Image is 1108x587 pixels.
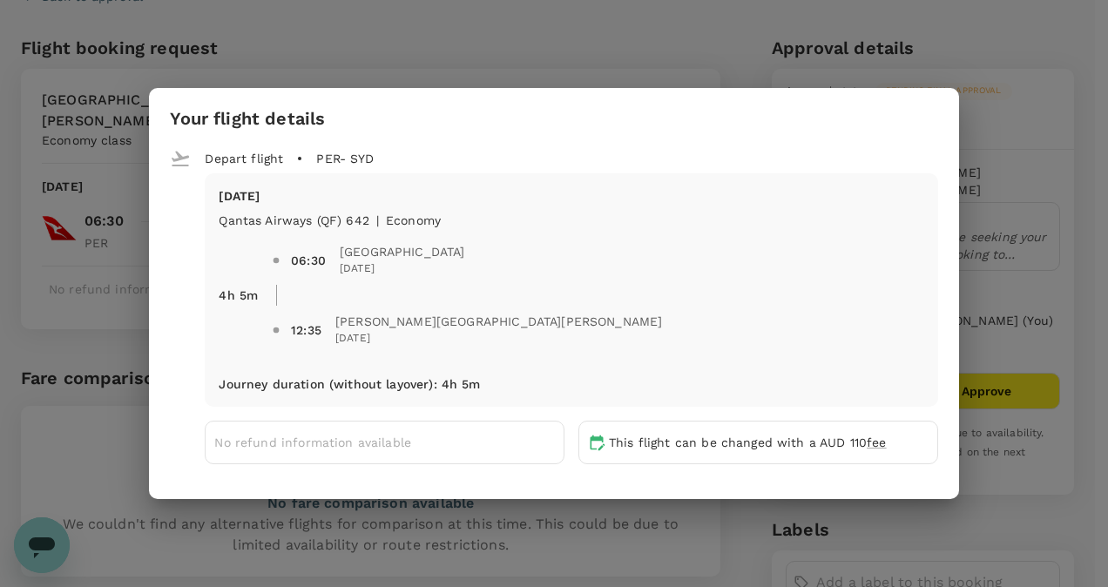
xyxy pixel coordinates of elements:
[219,375,480,393] p: Journey duration (without layover) : 4h 5m
[214,434,411,451] p: No refund information available
[205,150,283,167] p: Depart flight
[376,213,379,227] span: |
[609,434,887,451] p: This flight can be changed with a AUD 110
[219,287,258,304] p: 4h 5m
[291,321,321,339] div: 12:35
[170,109,325,129] h3: Your flight details
[316,150,374,167] p: PER - SYD
[291,252,326,269] div: 06:30
[219,187,923,205] p: [DATE]
[335,330,662,347] span: [DATE]
[867,435,886,449] span: fee
[335,313,662,330] span: [PERSON_NAME][GEOGRAPHIC_DATA][PERSON_NAME]
[340,243,465,260] span: [GEOGRAPHIC_DATA]
[219,212,368,229] p: Qantas Airways (QF) 642
[340,260,465,278] span: [DATE]
[386,212,441,229] p: economy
